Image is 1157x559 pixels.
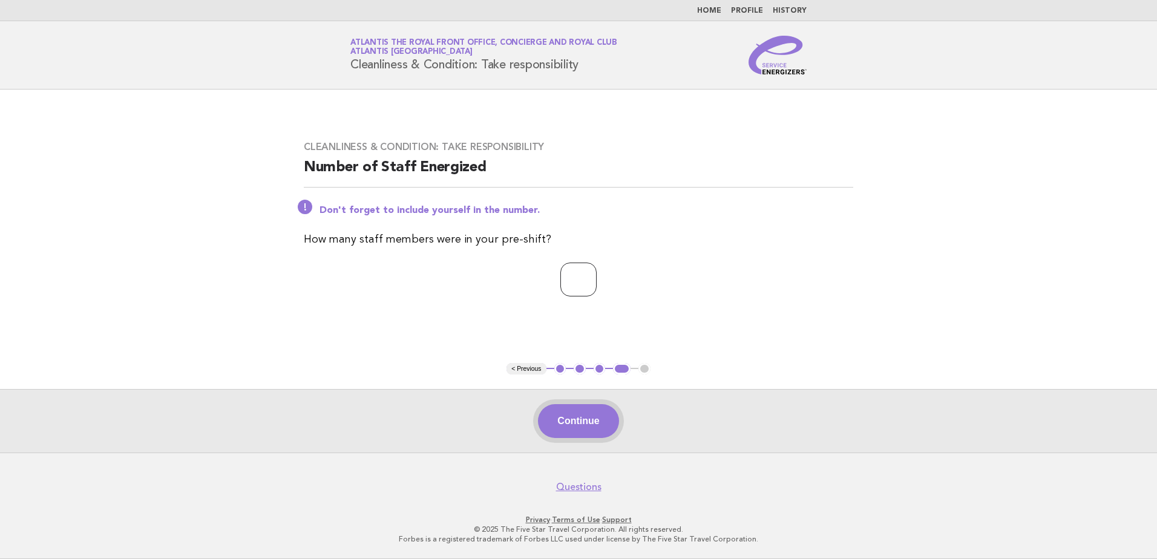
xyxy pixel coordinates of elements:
[731,7,763,15] a: Profile
[350,39,617,56] a: Atlantis The Royal Front Office, Concierge and Royal ClubAtlantis [GEOGRAPHIC_DATA]
[350,39,617,71] h1: Cleanliness & Condition: Take responsibility
[208,534,949,544] p: Forbes is a registered trademark of Forbes LLC used under license by The Five Star Travel Corpora...
[594,363,606,375] button: 3
[538,404,618,438] button: Continue
[602,515,632,524] a: Support
[556,481,601,493] a: Questions
[574,363,586,375] button: 2
[773,7,807,15] a: History
[506,363,546,375] button: < Previous
[208,525,949,534] p: © 2025 The Five Star Travel Corporation. All rights reserved.
[554,363,566,375] button: 1
[304,158,853,188] h2: Number of Staff Energized
[526,515,550,524] a: Privacy
[613,363,631,375] button: 4
[320,204,853,217] p: Don't forget to include yourself in the number.
[304,231,853,248] p: How many staff members were in your pre-shift?
[350,48,473,56] span: Atlantis [GEOGRAPHIC_DATA]
[304,141,853,153] h3: Cleanliness & Condition: Take responsibility
[552,515,600,524] a: Terms of Use
[697,7,721,15] a: Home
[208,515,949,525] p: · ·
[749,36,807,74] img: Service Energizers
